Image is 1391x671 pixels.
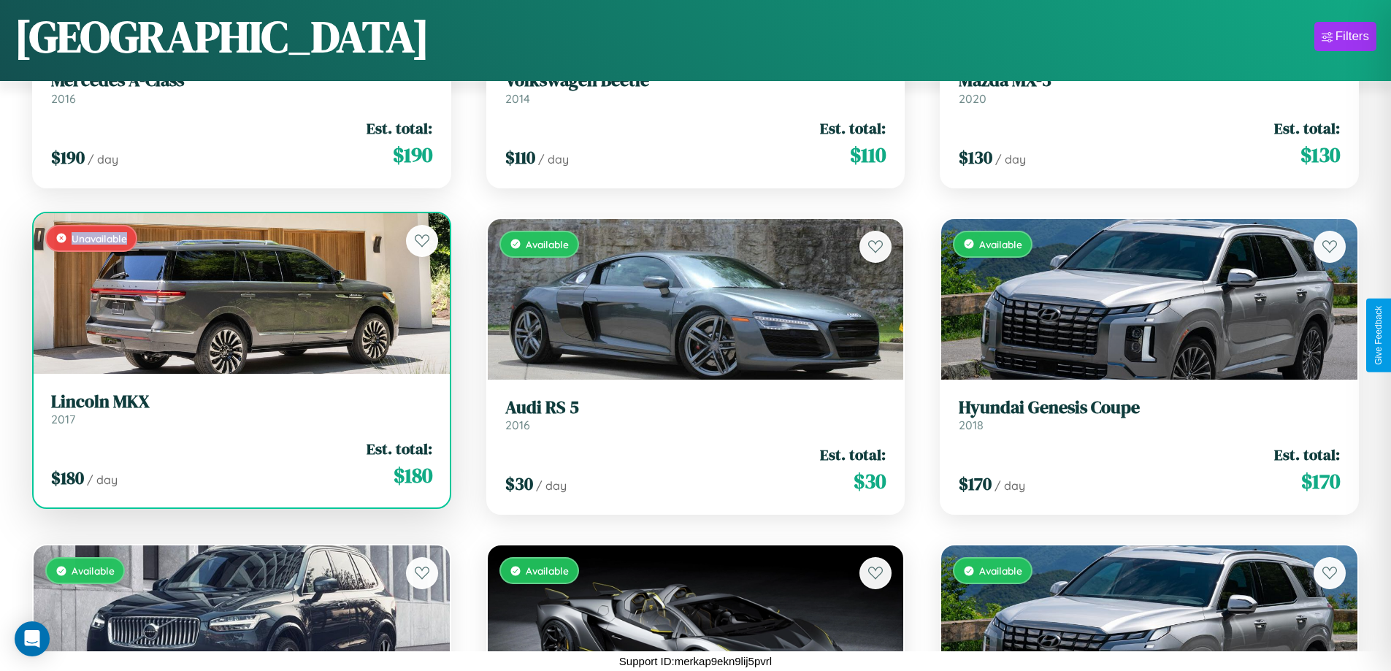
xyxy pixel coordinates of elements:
span: Unavailable [72,232,127,245]
h3: Mazda MX-3 [959,70,1340,91]
span: 2017 [51,412,75,426]
span: $ 130 [959,145,992,169]
span: $ 180 [394,461,432,490]
a: Hyundai Genesis Coupe2018 [959,397,1340,433]
span: Est. total: [367,118,432,139]
span: $ 30 [505,472,533,496]
h3: Volkswagen Beetle [505,70,886,91]
h3: Hyundai Genesis Coupe [959,397,1340,418]
span: 2016 [51,91,76,106]
div: Give Feedback [1373,306,1384,365]
span: Available [979,238,1022,250]
span: / day [87,472,118,487]
span: Available [979,564,1022,577]
span: $ 130 [1300,140,1340,169]
span: / day [538,152,569,166]
span: Est. total: [820,118,886,139]
h3: Mercedes A-Class [51,70,432,91]
span: / day [88,152,118,166]
a: Mazda MX-32020 [959,70,1340,106]
span: / day [995,152,1026,166]
span: / day [536,478,567,493]
a: Mercedes A-Class2016 [51,70,432,106]
span: Available [526,564,569,577]
h3: Lincoln MKX [51,391,432,413]
p: Support ID: merkap9ekn9lij5pvrl [619,651,772,671]
span: $ 30 [854,467,886,496]
h3: Audi RS 5 [505,397,886,418]
span: 2014 [505,91,530,106]
span: $ 110 [850,140,886,169]
span: Est. total: [820,444,886,465]
a: Lincoln MKX2017 [51,391,432,427]
div: Filters [1336,29,1369,44]
span: Available [72,564,115,577]
h1: [GEOGRAPHIC_DATA] [15,7,429,66]
span: $ 190 [393,140,432,169]
button: Filters [1314,22,1376,51]
span: $ 190 [51,145,85,169]
div: Open Intercom Messenger [15,621,50,656]
span: 2020 [959,91,986,106]
span: Est. total: [1274,118,1340,139]
span: $ 170 [1301,467,1340,496]
a: Volkswagen Beetle2014 [505,70,886,106]
span: Est. total: [1274,444,1340,465]
span: $ 180 [51,466,84,490]
span: $ 110 [505,145,535,169]
span: $ 170 [959,472,992,496]
a: Audi RS 52016 [505,397,886,433]
span: 2018 [959,418,984,432]
span: Available [526,238,569,250]
span: 2016 [505,418,530,432]
span: Est. total: [367,438,432,459]
span: / day [995,478,1025,493]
